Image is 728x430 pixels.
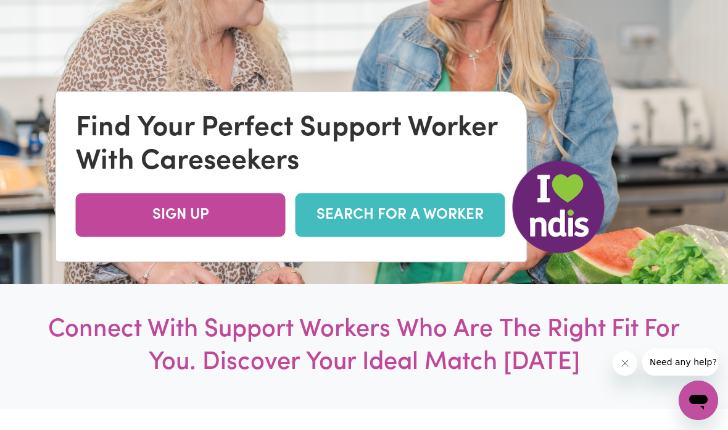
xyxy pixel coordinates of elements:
[679,381,718,420] iframe: Button to launch messaging window
[296,193,505,237] a: SEARCH FOR A WORKER
[76,193,286,237] a: SIGN UP
[642,348,718,376] iframe: Message from company
[613,351,637,376] iframe: Close message
[76,112,507,179] div: Find Your Perfect Support Worker With Careseekers
[512,161,605,253] img: NDIS Logo
[36,314,692,379] h1: Connect With Support Workers Who Are The Right Fit For You. Discover Your Ideal Match [DATE]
